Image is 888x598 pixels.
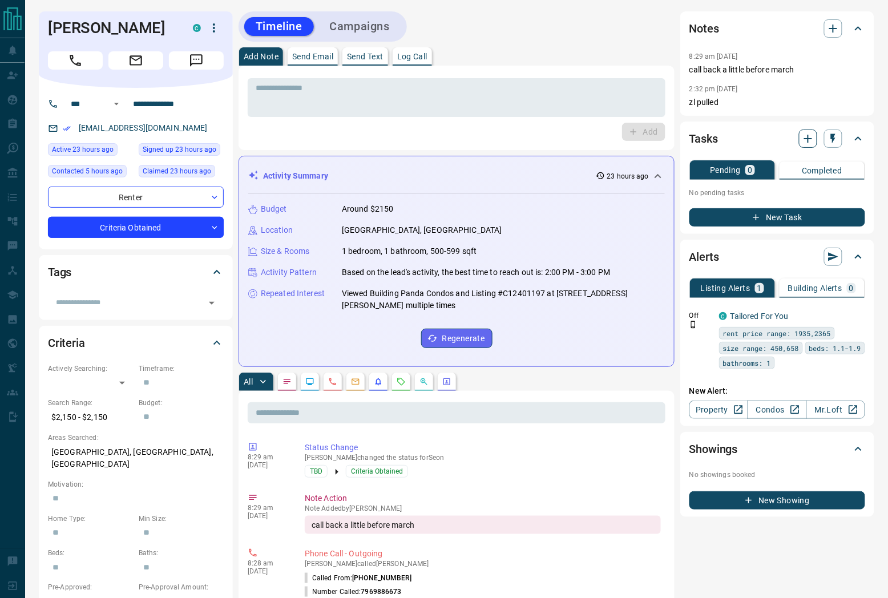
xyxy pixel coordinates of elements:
button: Open [110,97,123,111]
h2: Criteria [48,334,85,352]
p: Send Email [292,52,333,60]
p: Search Range: [48,398,133,408]
p: 0 [849,284,854,292]
span: Claimed 23 hours ago [143,165,211,177]
p: Number Called: [305,587,402,597]
p: Home Type: [48,514,133,524]
h1: [PERSON_NAME] [48,19,176,37]
p: Based on the lead's activity, the best time to reach out is: 2:00 PM - 3:00 PM [342,266,610,278]
button: Campaigns [318,17,401,36]
p: Location [261,224,293,236]
div: call back a little before march [305,516,661,534]
p: Baths: [139,548,224,558]
h2: Tasks [689,130,718,148]
p: [DATE] [248,461,288,469]
span: Message [169,51,224,70]
p: 23 hours ago [607,171,649,181]
p: [PERSON_NAME] changed the status for Seon [305,454,661,462]
p: Around $2150 [342,203,394,215]
p: 2:32 pm [DATE] [689,85,738,93]
p: Activity Pattern [261,266,317,278]
p: [GEOGRAPHIC_DATA], [GEOGRAPHIC_DATA], [GEOGRAPHIC_DATA] [48,443,224,474]
h2: Alerts [689,248,719,266]
p: Motivation: [48,479,224,490]
div: Criteria [48,329,224,357]
p: Listing Alerts [701,284,750,292]
div: Tags [48,258,224,286]
p: [GEOGRAPHIC_DATA], [GEOGRAPHIC_DATA] [342,224,502,236]
p: $2,150 - $2,150 [48,408,133,427]
p: 8:28 am [248,559,288,567]
p: zl pulled [689,96,865,108]
p: Pre-Approval Amount: [139,582,224,592]
div: Notes [689,15,865,42]
div: Activity Summary23 hours ago [248,165,665,187]
p: Log Call [397,52,427,60]
p: Areas Searched: [48,433,224,443]
span: size range: 450,658 [723,342,799,354]
p: [DATE] [248,512,288,520]
svg: Email Verified [63,124,71,132]
p: 1 [757,284,762,292]
p: Pending [710,166,741,174]
span: Call [48,51,103,70]
p: Add Note [244,52,278,60]
span: Signed up 23 hours ago [143,144,216,155]
p: Phone Call - Outgoing [305,548,661,560]
svg: Lead Browsing Activity [305,377,314,386]
a: Condos [748,401,806,419]
h2: Tags [48,263,71,281]
svg: Push Notification Only [689,321,697,329]
p: New Alert: [689,385,865,397]
svg: Listing Alerts [374,377,383,386]
p: Completed [802,167,842,175]
p: [PERSON_NAME] called [PERSON_NAME] [305,560,661,568]
button: New Showing [689,491,865,510]
svg: Agent Actions [442,377,451,386]
div: Criteria Obtained [48,217,224,238]
svg: Opportunities [419,377,429,386]
a: Property [689,401,748,419]
p: Building Alerts [788,284,842,292]
div: Alerts [689,243,865,270]
p: Size & Rooms [261,245,310,257]
div: Renter [48,187,224,208]
a: Tailored For You [730,312,789,321]
h2: Notes [689,19,719,38]
p: Called From: [305,573,411,583]
p: Budget: [139,398,224,408]
p: Min Size: [139,514,224,524]
div: Mon Sep 15 2025 [139,143,224,159]
p: Actively Searching: [48,363,133,374]
p: 8:29 am [DATE] [689,52,738,60]
p: Note Added by [PERSON_NAME] [305,504,661,512]
p: Note Action [305,492,661,504]
p: Status Change [305,442,661,454]
svg: Emails [351,377,360,386]
a: [EMAIL_ADDRESS][DOMAIN_NAME] [79,123,208,132]
p: All [244,378,253,386]
span: Email [108,51,163,70]
p: No pending tasks [689,184,865,201]
span: bathrooms: 1 [723,357,771,369]
svg: Calls [328,377,337,386]
p: Viewed Building Panda Condos and Listing #C12401197 at [STREET_ADDRESS][PERSON_NAME] multiple times [342,288,665,312]
span: beds: 1.1-1.9 [809,342,861,354]
svg: Requests [397,377,406,386]
p: Send Text [347,52,384,60]
div: Mon Sep 15 2025 [48,143,133,159]
span: rent price range: 1935,2365 [723,328,831,339]
p: Activity Summary [263,170,328,182]
div: Tue Sep 16 2025 [48,165,133,181]
button: Open [204,295,220,311]
button: New Task [689,208,865,227]
span: Criteria Obtained [351,466,403,477]
h2: Showings [689,440,738,458]
div: condos.ca [719,312,727,320]
p: call back a little before march [689,64,865,76]
p: 8:29 am [248,504,288,512]
p: 1 bedroom, 1 bathroom, 500-599 sqft [342,245,477,257]
span: 7969886673 [361,588,402,596]
p: Budget [261,203,287,215]
svg: Notes [282,377,292,386]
